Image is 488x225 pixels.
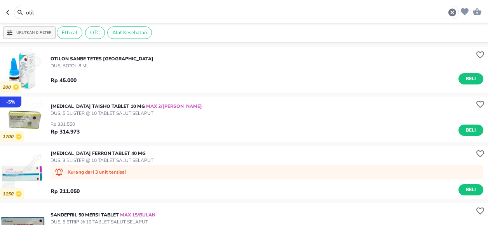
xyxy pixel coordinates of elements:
[25,9,448,17] input: Cari 4000+ produk di sini
[51,76,77,84] p: Rp 45.000
[145,103,202,109] span: MAX 2/[PERSON_NAME]
[85,26,105,39] div: OTC
[51,150,153,157] p: [MEDICAL_DATA] Ferron TABLET 40 MG
[51,103,202,110] p: [MEDICAL_DATA] Taisho TABLET 10 MG
[85,29,105,36] span: OTC
[6,98,15,105] p: - 5 %
[2,84,13,90] p: 200
[108,29,152,36] span: Alat Kesehatan
[57,26,82,39] div: Ethical
[107,26,152,39] div: Alat Kesehatan
[51,55,153,62] p: OTILON Sanbe TETES [GEOGRAPHIC_DATA]
[16,30,52,36] p: Urutkan & Filter
[51,62,153,69] p: DUS, BOTOL 8 ML
[2,134,16,140] p: 1700
[464,186,478,194] span: Beli
[464,126,478,134] span: Beli
[119,212,155,218] span: MAX 15/BULAN
[458,184,483,195] button: Beli
[458,73,483,84] button: Beli
[2,191,16,197] p: 1150
[3,26,56,39] button: Urutkan & Filter
[458,125,483,136] button: Beli
[51,157,153,164] p: DUS, 3 BLISTER @ 10 TABLET SALUT SELAPUT
[51,121,80,128] p: Rp 331.550
[464,75,478,83] span: Beli
[57,29,82,36] span: Ethical
[51,110,202,117] p: DUS, 5 BLISTER @ 10 TABLET SALUT SELAPUT
[51,128,80,136] p: Rp 314.973
[51,187,80,195] p: Rp 211.050
[51,165,483,179] div: Kurang dari 3 unit tersisa!
[51,211,155,218] p: SANDEPRIL 50 Mersi TABLET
